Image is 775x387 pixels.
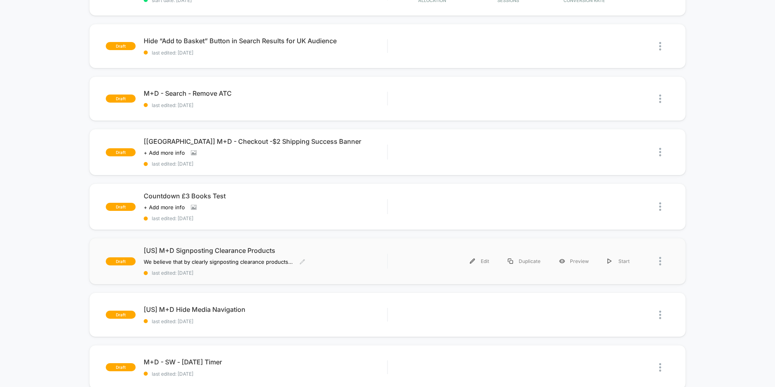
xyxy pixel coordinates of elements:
[659,95,661,103] img: close
[144,215,387,221] span: last edited: [DATE]
[144,37,387,45] span: Hide “Add to Basket” Button in Search Results for UK Audience
[144,161,387,167] span: last edited: [DATE]
[470,259,475,264] img: menu
[550,252,598,270] div: Preview
[106,42,136,50] span: draft
[144,89,387,97] span: M+D - Search - Remove ATC
[144,246,387,254] span: [US] M+D Signposting Clearance Products
[106,95,136,103] span: draft
[508,259,513,264] img: menu
[144,192,387,200] span: Countdown £3 Books Test
[499,252,550,270] div: Duplicate
[659,42,661,50] img: close
[106,257,136,265] span: draft
[144,149,185,156] span: + Add more info
[659,363,661,372] img: close
[106,311,136,319] span: draft
[461,252,499,270] div: Edit
[144,50,387,56] span: last edited: [DATE]
[144,318,387,324] span: last edited: [DATE]
[659,202,661,211] img: close
[144,371,387,377] span: last edited: [DATE]
[144,102,387,108] span: last edited: [DATE]
[598,252,639,270] div: Start
[144,259,293,265] span: We believe that by clearly signposting clearance products that can be purchased at a significant ...
[106,148,136,156] span: draft
[144,204,185,210] span: + Add more info
[659,311,661,319] img: close
[659,257,661,265] img: close
[607,259,612,264] img: menu
[659,148,661,156] img: close
[144,270,387,276] span: last edited: [DATE]
[106,363,136,371] span: draft
[144,358,387,366] span: M+D - SW - [DATE] Timer
[144,305,387,313] span: [US] M+D Hide Media Navigation
[144,137,387,145] span: [[GEOGRAPHIC_DATA]] M+D - Checkout -$2 Shipping Success Banner
[106,203,136,211] span: draft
